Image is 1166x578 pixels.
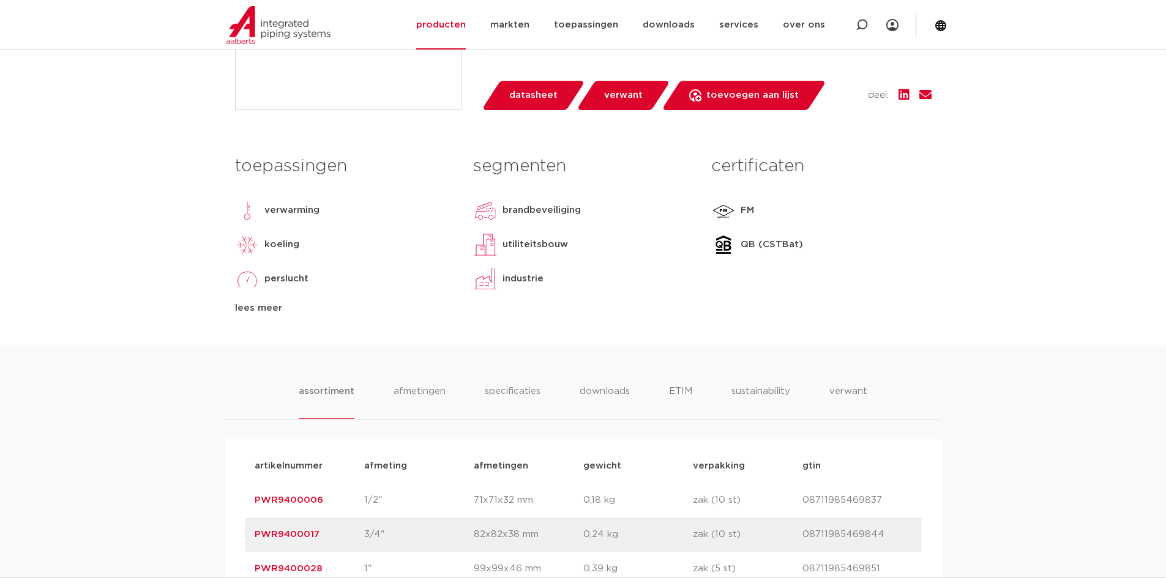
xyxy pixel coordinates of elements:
img: utiliteitsbouw [473,232,498,257]
p: FM [741,203,754,218]
p: verpakking [693,459,802,473]
img: FM [711,198,736,223]
a: datasheet [481,81,585,110]
a: PWR9400028 [255,564,323,573]
p: gtin [802,459,912,473]
img: perslucht [235,267,260,291]
a: PWR9400017 [255,530,320,539]
p: 71x71x32 mm [474,493,583,508]
img: brandbeveiliging [473,198,498,223]
li: downloads [580,384,630,419]
p: 3/4" [364,527,474,542]
p: afmeting [364,459,474,473]
p: 0,18 kg [583,493,693,508]
span: deel: [868,88,889,103]
span: datasheet [509,86,558,105]
p: artikelnummer [255,459,364,473]
li: verwant [829,384,867,419]
p: brandbeveiliging [503,203,581,218]
p: 1/2" [364,493,474,508]
p: 99x99x46 mm [474,561,583,576]
p: 0,39 kg [583,561,693,576]
img: koeling [235,232,260,257]
div: lees meer [235,301,455,316]
p: 1" [364,561,474,576]
li: assortiment [299,384,354,419]
li: ETIM [669,384,692,419]
p: koeling [264,237,299,252]
h3: toepassingen [235,154,455,179]
li: specificaties [485,384,540,419]
p: 08711985469844 [802,527,912,542]
img: industrie [473,267,498,291]
p: 82x82x38 mm [474,527,583,542]
span: verwant [604,86,643,105]
p: afmetingen [474,459,583,473]
p: utiliteitsbouw [503,237,568,252]
a: verwant [576,81,670,110]
p: industrie [503,272,544,286]
p: 08711985469851 [802,561,912,576]
p: zak (5 st) [693,561,802,576]
img: verwarming [235,198,260,223]
p: gewicht [583,459,693,473]
img: QB (CSTBat) [711,232,736,257]
h3: segmenten [473,154,693,179]
span: toevoegen aan lijst [706,86,799,105]
li: sustainability [731,384,790,419]
li: afmetingen [394,384,446,419]
p: 08711985469837 [802,493,912,508]
p: zak (10 st) [693,493,802,508]
a: PWR9400006 [255,495,323,505]
p: 0,24 kg [583,527,693,542]
p: verwarming [264,203,320,218]
p: zak (10 st) [693,527,802,542]
h3: certificaten [711,154,931,179]
p: perslucht [264,272,308,286]
p: QB (CSTBat) [741,237,803,252]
